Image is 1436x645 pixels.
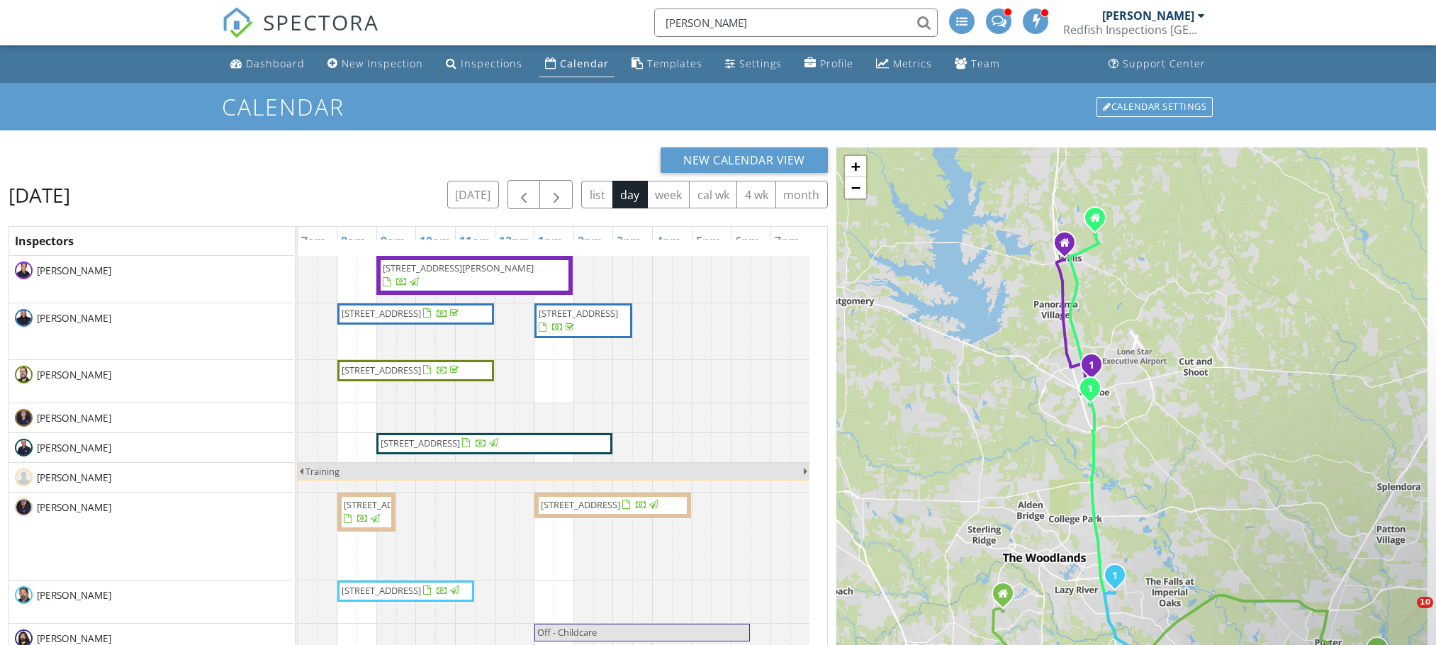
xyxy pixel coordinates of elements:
span: Inspectors [15,233,74,249]
input: Search everything... [654,9,938,37]
a: 1pm [534,230,566,252]
i: 1 [1112,571,1118,581]
a: Calendar [539,51,615,77]
img: default-user-f0147aede5fd5fa78ca7ade42f37bd4542148d508eef1c3d3ea960f66861d68b.jpg [15,469,33,486]
img: dsc_4207a_stevenwichkoski_xl.jpg [15,309,33,327]
a: Calendar Settings [1095,96,1214,118]
a: 9am [377,230,409,252]
i: 1 [1087,384,1093,394]
button: day [612,181,648,208]
button: Previous day [507,180,541,209]
h2: [DATE] [9,181,70,209]
h1: Calendar [222,94,1214,119]
div: Calendar [560,57,609,70]
span: [STREET_ADDRESS][PERSON_NAME] [383,262,534,274]
span: 10 [1417,597,1433,608]
span: [PERSON_NAME] [34,500,114,515]
div: 516 Clinton St A-B, Conroe, TX 77301 [1090,388,1099,396]
a: 10am [416,230,454,252]
div: Redfish Inspections Houston [1063,23,1205,37]
a: Zoom out [845,177,866,198]
a: Team [949,51,1006,77]
div: Settings [739,57,782,70]
div: 5465 N. Buffalo Circle, Willis TX 77378 [1095,218,1104,226]
i: 1 [1089,361,1094,371]
a: Metrics [870,51,938,77]
div: 1403 N Thompson St, Conroe, TX 77301 [1092,364,1100,373]
div: 634 Oak Ridge Grove Cir, Spring, TX 77386 [1115,575,1123,583]
img: dsc_1512a_trey_medium.jpg [15,498,33,516]
img: dsc_2707a_keithjeanes_medium.jpg [15,262,33,279]
span: [PERSON_NAME] [34,311,114,325]
span: [PERSON_NAME] [34,264,114,278]
button: list [581,181,613,208]
span: [STREET_ADDRESS] [342,364,421,376]
a: 5pm [692,230,724,252]
span: [PERSON_NAME] [34,588,114,602]
div: Metrics [893,57,932,70]
a: Zoom in [845,156,866,177]
span: [STREET_ADDRESS] [342,307,421,320]
span: [STREET_ADDRESS] [344,498,423,511]
div: Templates [647,57,702,70]
a: Dashboard [225,51,310,77]
a: 11am [456,230,494,252]
button: week [647,181,690,208]
span: SPECTORA [263,7,379,37]
div: Team [971,57,1000,70]
span: [STREET_ADDRESS] [539,307,618,320]
a: Inspections [440,51,528,77]
a: 8am [337,230,369,252]
span: [PERSON_NAME] [34,471,114,485]
span: [STREET_ADDRESS] [342,584,421,597]
a: New Inspection [322,51,429,77]
a: 6pm [731,230,763,252]
button: [DATE] [447,181,499,208]
img: james_photo.jpg [15,366,33,383]
span: [PERSON_NAME] [34,441,114,455]
div: Dashboard [246,57,305,70]
div: [PERSON_NAME] [1102,9,1194,23]
a: 4pm [653,230,685,252]
div: Profile [820,57,853,70]
span: Off - Childcare [537,626,597,639]
span: [PERSON_NAME] [34,411,114,425]
a: Company Profile [799,51,859,77]
a: 7pm [771,230,803,252]
button: cal wk [689,181,737,208]
a: 2pm [574,230,606,252]
button: New Calendar View [661,147,828,173]
div: Support Center [1123,57,1206,70]
img: steves_photo_3.jpg [15,586,33,604]
div: Inspections [461,57,522,70]
iframe: Intercom live chat [1388,597,1422,631]
a: 3pm [613,230,645,252]
button: Next day [539,180,573,209]
a: 12pm [495,230,534,252]
a: SPECTORA [222,19,379,49]
img: jcs_4180a_richardlewis_medium.jpg [15,439,33,456]
div: Calendar Settings [1096,97,1213,117]
span: [STREET_ADDRESS] [541,498,620,511]
div: 502 W. Montgomery #249, Willis TX 77378 [1065,242,1073,251]
a: Settings [719,51,787,77]
button: month [775,181,828,208]
a: Templates [626,51,708,77]
a: 7am [298,230,330,252]
div: 8119 Hideaway Lake Cir, Spring TX 77389 [1003,593,1011,602]
img: dsc_1500a_bill_medium.jpg [15,409,33,427]
span: [PERSON_NAME] [34,368,114,382]
div: New Inspection [342,57,423,70]
a: Support Center [1103,51,1211,77]
button: 4 wk [736,181,776,208]
img: The Best Home Inspection Software - Spectora [222,7,253,38]
span: Training [305,465,340,478]
span: [STREET_ADDRESS] [381,437,460,449]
